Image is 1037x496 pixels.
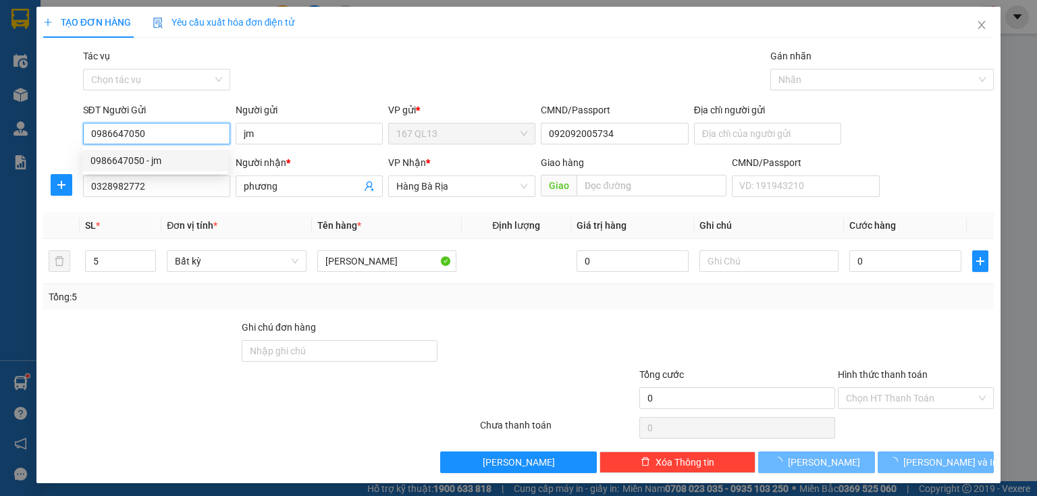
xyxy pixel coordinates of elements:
span: Hàng Bà Rịa [396,176,527,196]
span: Tên hàng [317,220,361,231]
span: Giao [541,175,577,196]
span: user-add [364,181,375,192]
span: Yêu cầu xuất hóa đơn điện tử [153,17,295,28]
span: plus [973,256,988,267]
input: VD: Bàn, Ghế [317,250,456,272]
span: TẠO ĐƠN HÀNG [43,17,131,28]
span: Tổng cước [639,369,684,380]
label: Gán nhãn [770,51,812,61]
span: delete [641,457,650,468]
input: 0 [577,250,689,272]
span: C : [113,74,124,88]
input: Ghi Chú [699,250,839,272]
div: Tên hàng: KIEN ( : 1 ) [11,98,210,115]
span: Increase Value [140,251,155,261]
span: Giao hàng [541,157,584,168]
div: Người nhận [236,155,383,170]
button: plus [972,250,988,272]
div: CMND/Passport [732,155,879,170]
div: 0986647050 - jm [90,153,220,168]
span: [PERSON_NAME] [788,455,860,470]
th: Ghi chú [694,213,844,239]
span: Cước hàng [849,220,896,231]
label: Ghi chú đơn hàng [242,322,316,333]
span: up [144,253,153,261]
div: SĐT Người Gửi [83,103,230,117]
div: tuấn [115,28,210,44]
div: VP gửi [388,103,535,117]
span: close [976,20,987,30]
span: SL [124,97,142,115]
button: delete [49,250,70,272]
div: Chưa thanh toán [479,418,637,441]
span: [PERSON_NAME] và In [903,455,998,470]
span: down [144,263,153,271]
div: 0376493624 [11,44,106,63]
span: Bất kỳ [175,251,298,271]
button: deleteXóa Thông tin [600,451,755,473]
span: plus [51,180,72,190]
div: Người gửi [236,103,383,117]
button: [PERSON_NAME] [758,451,875,473]
span: Decrease Value [140,261,155,271]
span: SL [85,220,96,231]
button: [PERSON_NAME] và In [878,451,994,473]
div: 167 QL13 [11,11,106,28]
input: Địa chỉ của người gửi [694,123,841,144]
div: 0971404111 [115,44,210,63]
div: Bình Giã [115,11,210,28]
label: Tác vụ [83,51,110,61]
div: 40.000 [113,71,211,90]
button: [PERSON_NAME] [440,451,596,473]
div: 0986647050 - jm [82,150,228,171]
img: icon [153,18,163,28]
div: Tổng: 5 [49,290,401,304]
div: trong [11,28,106,44]
input: Ghi chú đơn hàng [242,340,437,362]
label: Hình thức thanh toán [838,369,928,380]
span: plus [43,18,53,27]
span: 167 QL13 [396,123,527,144]
span: Gửi: [11,13,32,27]
span: Giá trị hàng [577,220,627,231]
span: Định lượng [492,220,540,231]
span: Đơn vị tính [167,220,217,231]
span: [PERSON_NAME] [483,455,555,470]
div: CMND/Passport [541,103,688,117]
button: plus [51,174,72,196]
div: Địa chỉ người gửi [694,103,841,117]
input: Dọc đường [577,175,726,196]
span: loading [888,457,903,466]
span: loading [773,457,788,466]
span: VP Nhận [388,157,426,168]
span: Xóa Thông tin [656,455,714,470]
button: Close [963,7,1001,45]
span: Nhận: [115,13,148,27]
